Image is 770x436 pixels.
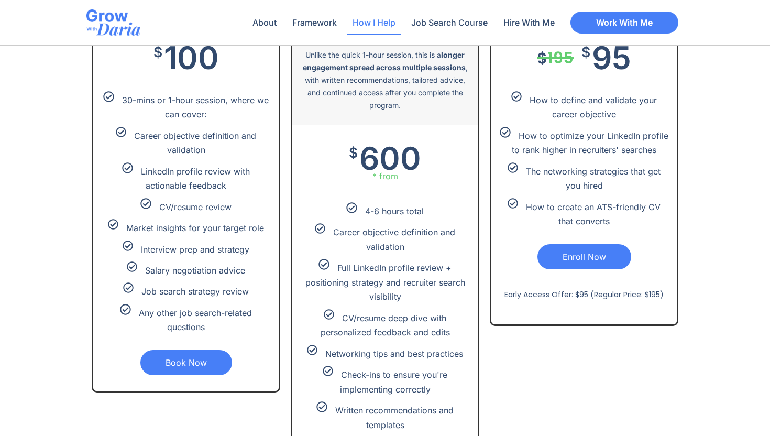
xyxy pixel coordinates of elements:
[596,18,653,27] span: Work With Me
[141,244,249,254] span: Interview prep and strategy
[359,146,421,171] span: 600
[340,369,448,395] span: Check-ins to ensure you're implementing correctly
[347,10,401,35] a: How I Help
[126,223,264,233] span: Market insights for your target role
[335,405,454,430] span: Written recommendations and templates
[530,95,657,120] span: How to define and validate your career objective
[365,206,424,216] span: 4-6 hours total
[512,130,668,156] span: How to optimize your LinkedIn profile to rank higher in recruiters' searches
[139,308,252,333] span: Any other job search-related questions
[537,46,574,70] div: 195
[592,45,631,70] span: 95
[247,10,282,35] a: About
[498,10,560,35] a: Hire With Me
[321,313,450,338] span: CV/resume deep dive with personalized feedback and edits
[406,10,493,35] a: Job Search Course
[153,45,162,59] span: $
[287,10,342,35] a: Framework
[499,277,669,301] div: Early Access Offer: $95 (Regular Price: $195)
[141,286,249,297] span: Job search strategy review
[134,130,256,156] span: Career objective definition and validation
[145,265,245,276] span: Salary negotiation advice
[305,263,465,302] span: Full LinkedIn profile review + positioning strategy and recruiter search visibility
[333,227,455,252] span: Career objective definition and validation
[164,45,219,70] span: 100
[292,171,478,181] span: * from
[537,47,547,69] span: $
[141,166,250,191] span: LinkedIn profile review with actionable feedback
[140,350,232,375] a: Book Now
[325,348,463,359] span: Networking tips and best practices
[122,95,269,120] span: 30-mins or 1-hour session, where we can cover:
[570,12,678,34] a: Work With Me
[349,146,358,159] span: $
[581,45,590,59] span: $
[159,202,232,212] span: CV/resume review
[537,244,631,269] a: Enroll Now
[526,202,661,227] span: How to create an ATS-friendly CV that converts
[247,10,560,35] nav: Menu
[303,50,466,72] b: longer engagement spread across multiple sessions
[526,166,661,191] span: The networking strategies that get you hired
